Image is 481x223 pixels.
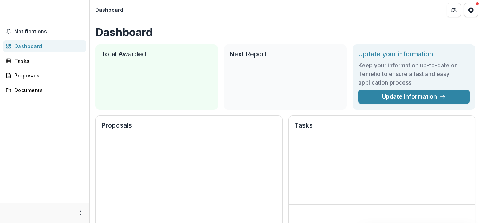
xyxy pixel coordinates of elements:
button: Notifications [3,26,86,37]
h2: Proposals [102,122,277,135]
button: More [76,209,85,217]
button: Partners [447,3,461,17]
a: Dashboard [3,40,86,52]
a: Tasks [3,55,86,67]
h2: Tasks [294,122,470,135]
span: Notifications [14,29,84,35]
h2: Total Awarded [101,50,212,58]
a: Proposals [3,70,86,81]
a: Documents [3,84,86,96]
button: Get Help [464,3,478,17]
div: Proposals [14,72,81,79]
h2: Next Report [230,50,341,58]
h3: Keep your information up-to-date on Temelio to ensure a fast and easy application process. [358,61,470,87]
h2: Update your information [358,50,470,58]
a: Update Information [358,90,470,104]
div: Documents [14,86,81,94]
h1: Dashboard [95,26,475,39]
div: Tasks [14,57,81,65]
div: Dashboard [14,42,81,50]
div: Dashboard [95,6,123,14]
nav: breadcrumb [93,5,126,15]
